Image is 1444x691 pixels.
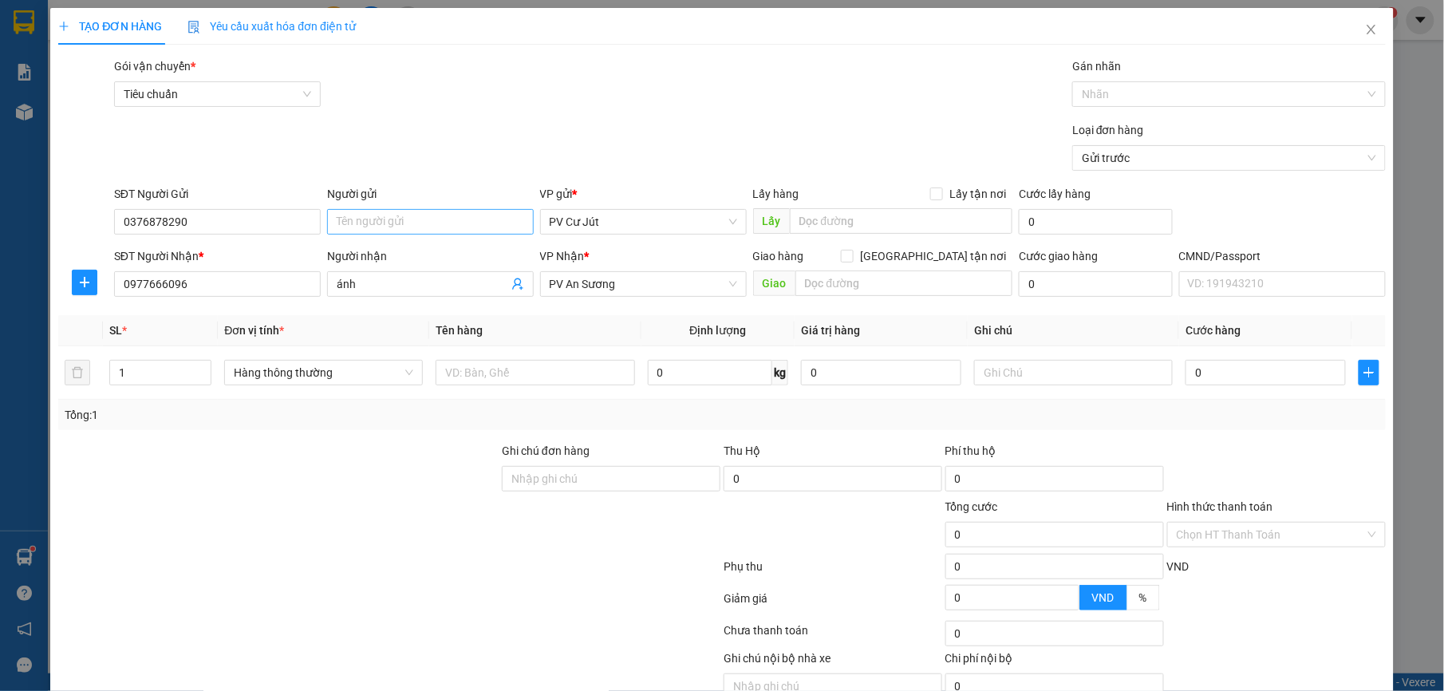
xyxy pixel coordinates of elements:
label: Loại đơn hàng [1072,124,1144,136]
span: % [1139,591,1147,604]
span: Giao [753,270,795,296]
span: Thu Hộ [724,444,760,457]
span: plus [1359,366,1379,379]
div: Người nhận [327,247,534,265]
button: plus [1359,360,1379,385]
span: Giá trị hàng [801,324,860,337]
input: Dọc đường [790,208,1013,234]
button: plus [72,270,97,295]
div: Phụ thu [722,558,944,586]
span: PV Cư Jút [550,210,737,234]
input: Cước lấy hàng [1019,209,1172,235]
span: PV An Sương [550,272,737,296]
label: Ghi chú đơn hàng [502,444,590,457]
span: Tiêu chuẩn [124,82,311,106]
div: Người gửi [327,185,534,203]
label: Cước lấy hàng [1019,188,1091,200]
div: Chưa thanh toán [722,622,944,650]
div: Ghi chú nội bộ nhà xe [724,650,942,673]
span: Tên hàng [436,324,483,337]
span: Tổng cước [945,500,998,513]
div: Tổng: 1 [65,406,558,424]
input: Ghi chú đơn hàng [502,466,720,492]
label: Cước giao hàng [1019,250,1098,263]
button: Close [1349,8,1394,53]
span: VP Nhận [540,250,585,263]
input: Dọc đường [795,270,1013,296]
span: VND [1167,560,1190,573]
span: user-add [511,278,524,290]
input: Cước giao hàng [1019,271,1172,297]
span: PV Cư Jút [54,112,89,120]
label: Gán nhãn [1072,60,1121,73]
span: VND [1092,591,1115,604]
div: VP gửi [540,185,747,203]
span: close [1365,23,1378,36]
span: Đơn vị tính [224,324,284,337]
span: TẠO ĐƠN HÀNG [58,20,162,33]
span: [GEOGRAPHIC_DATA] tận nơi [854,247,1012,265]
strong: BIÊN NHẬN GỬI HÀNG HOÁ [55,96,185,108]
div: CMND/Passport [1179,247,1386,265]
strong: CÔNG TY TNHH [GEOGRAPHIC_DATA] 214 QL13 - P.26 - Q.BÌNH THẠNH - TP HCM 1900888606 [41,26,129,85]
span: Nơi nhận: [122,111,148,134]
div: Giảm giá [722,590,944,618]
div: SĐT Người Gửi [114,185,321,203]
span: 16:57:16 [DATE] [152,72,225,84]
span: Cước hàng [1186,324,1241,337]
span: CJ08250202 [161,60,225,72]
span: Gửi trước [1082,146,1375,170]
span: Lấy tận nơi [943,185,1012,203]
input: VD: Bàn, Ghế [436,360,634,385]
span: Hàng thông thường [234,361,413,385]
div: Chi phí nội bộ [945,650,1164,673]
img: icon [187,21,200,34]
span: Giao hàng [753,250,804,263]
span: Yêu cầu xuất hóa đơn điện tử [187,20,356,33]
input: 0 [801,360,961,385]
button: delete [65,360,90,385]
span: kg [772,360,788,385]
span: Lấy [753,208,790,234]
span: Lấy hàng [753,188,799,200]
span: Nơi gửi: [16,111,33,134]
th: Ghi chú [968,315,1179,346]
div: Phí thu hộ [945,442,1164,466]
span: SL [109,324,122,337]
span: Định lượng [689,324,746,337]
span: Gói vận chuyển [114,60,195,73]
img: logo [16,36,37,76]
span: plus [73,276,97,289]
label: Hình thức thanh toán [1167,500,1273,513]
input: Ghi Chú [974,360,1173,385]
span: plus [58,21,69,32]
div: SĐT Người Nhận [114,247,321,265]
